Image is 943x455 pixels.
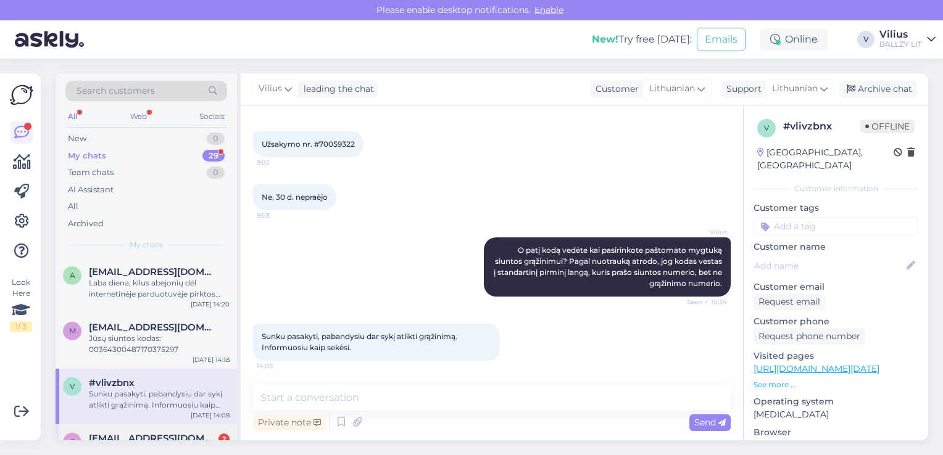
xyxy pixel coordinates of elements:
div: Team chats [68,166,114,179]
div: [DATE] 14:20 [191,300,230,309]
span: chilly.lek@gmail.com [89,433,217,444]
div: Customer [591,83,639,96]
div: leading the chat [299,83,374,96]
p: See more ... [754,379,918,390]
a: ViliusBALLZY LIT [879,30,936,49]
span: #vlivzbnx [89,377,135,388]
input: Add name [754,259,904,273]
img: Askly Logo [10,83,33,107]
div: Socials [197,109,227,125]
button: Emails [697,28,746,51]
span: Offline [860,120,915,133]
span: aiste.leoniene@gmail.com [89,266,217,277]
p: Operating system [754,395,918,408]
div: Private note [253,414,326,431]
div: Web [128,109,149,125]
div: Request email [754,293,825,310]
p: Browser [754,426,918,439]
div: Laba diena, kilus abejonių dėl internetinėje parduotuvėje pirktos prekės kokybės, rašykite el.paš... [89,277,230,300]
b: New! [592,33,618,45]
span: Enable [531,4,567,15]
div: Jūsų siuntos kodas: 00364300487170375297 [89,333,230,355]
div: # vlivzbnx [783,119,860,134]
input: Add a tag [754,217,918,236]
span: c [70,437,75,446]
span: v [764,123,769,133]
span: a [70,271,75,280]
p: Visited pages [754,350,918,363]
span: Search customers [77,84,155,97]
p: Customer name [754,240,918,253]
span: Lithuanian [772,82,818,96]
p: Customer tags [754,202,918,215]
span: Ne, 30 d. nepraėjo [262,192,328,202]
p: Chrome [TECHNICAL_ID] [754,439,918,452]
span: Vilius [259,82,282,96]
span: My chats [130,239,163,250]
div: All [65,109,80,125]
div: [DATE] 14:08 [191,411,230,420]
div: 29 [202,150,225,162]
div: 1 / 3 [10,321,32,332]
div: 0 [207,166,225,179]
p: Customer email [754,281,918,293]
span: Užsakymo nr. #70059322 [262,139,355,149]
div: BALLZY LIT [879,39,922,49]
span: Lithuanian [649,82,695,96]
div: Archive chat [839,81,917,97]
div: Vilius [879,30,922,39]
div: AI Assistant [68,184,114,196]
span: Vilius [681,227,727,237]
div: Archived [68,218,104,230]
div: New [68,133,86,145]
div: All [68,200,78,213]
span: 9:03 [257,211,303,220]
div: 2 [218,433,230,445]
span: v [70,382,75,391]
div: My chats [68,150,106,162]
div: [GEOGRAPHIC_DATA], [GEOGRAPHIC_DATA] [757,146,894,172]
div: Try free [DATE]: [592,32,692,47]
span: Seen ✓ 10:34 [681,297,727,306]
div: Request phone number [754,328,865,345]
div: Look Here [10,277,32,332]
p: [MEDICAL_DATA] [754,408,918,421]
div: V [857,31,874,48]
span: m [69,326,76,335]
span: Send [694,417,726,428]
span: 14:08 [257,361,303,371]
div: Sunku pasakyti, pabandysiu dar sykį atlikti grąžinimą. Informuosiu kaip sekėsi. [89,388,230,411]
div: Support [721,83,762,96]
div: Online [760,28,828,51]
div: 0 [207,133,225,145]
p: Customer phone [754,315,918,328]
div: Customer information [754,183,918,194]
span: 9:02 [257,158,303,167]
a: [URL][DOMAIN_NAME][DATE] [754,363,879,374]
span: Sunku pasakyti, pabandysiu dar sykį atlikti grąžinimą. Informuosiu kaip sekėsi. [262,332,459,352]
div: [DATE] 14:18 [193,355,230,364]
span: martynasggh@gmail.com [89,322,217,333]
span: O patį kodą vedėte kai pasirinkote paštomato mygtuką siuntos grąžinimui? Pagal nuotrauką atrodo, ... [494,245,724,288]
